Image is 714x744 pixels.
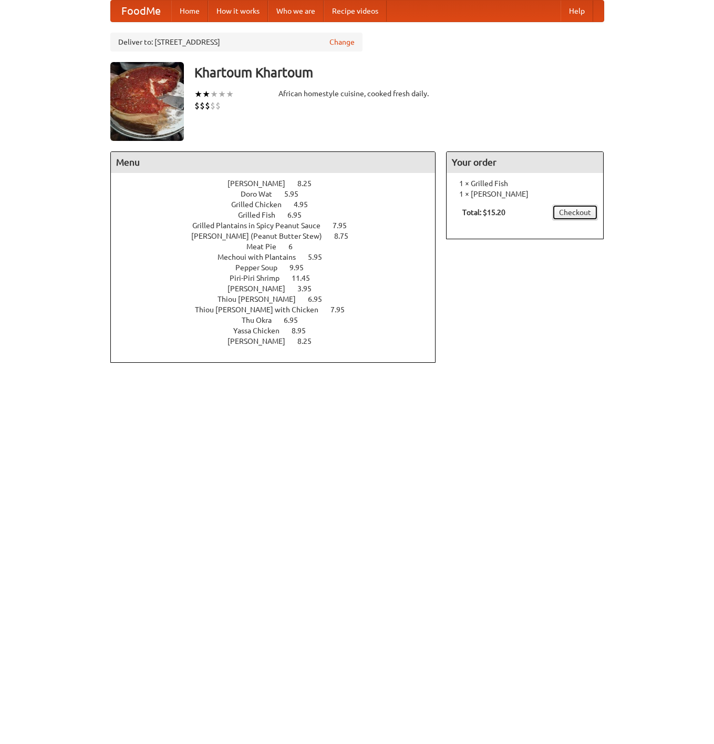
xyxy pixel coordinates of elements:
[284,316,308,324] span: 6.95
[284,190,309,198] span: 5.95
[205,100,210,111] li: $
[218,253,342,261] a: Mechoui with Plantains 5.95
[191,232,368,240] a: [PERSON_NAME] (Peanut Butter Stew) 8.75
[246,242,312,251] a: Meat Pie 6
[227,179,296,188] span: [PERSON_NAME]
[278,88,436,99] div: African homestyle cuisine, cooked fresh daily.
[246,242,287,251] span: Meat Pie
[218,295,306,303] span: Thiou [PERSON_NAME]
[111,1,171,22] a: FoodMe
[195,305,364,314] a: Thiou [PERSON_NAME] with Chicken 7.95
[333,221,357,230] span: 7.95
[208,1,268,22] a: How it works
[191,232,333,240] span: [PERSON_NAME] (Peanut Butter Stew)
[297,284,322,293] span: 3.95
[552,205,598,220] a: Checkout
[200,100,205,111] li: $
[227,284,296,293] span: [PERSON_NAME]
[452,189,598,199] li: 1 × [PERSON_NAME]
[329,37,355,47] a: Change
[110,62,184,141] img: angular.jpg
[242,316,317,324] a: Thu Okra 6.95
[288,242,303,251] span: 6
[561,1,593,22] a: Help
[194,88,202,100] li: ★
[231,200,327,209] a: Grilled Chicken 4.95
[233,327,325,335] a: Yassa Chicken 8.95
[308,295,333,303] span: 6.95
[324,1,387,22] a: Recipe videos
[192,221,331,230] span: Grilled Plantains in Spicy Peanut Sauce
[218,295,342,303] a: Thiou [PERSON_NAME] 6.95
[226,88,234,100] li: ★
[194,62,604,83] h3: Khartoum Khartoum
[231,200,292,209] span: Grilled Chicken
[227,179,331,188] a: [PERSON_NAME] 8.25
[242,316,282,324] span: Thu Okra
[202,88,210,100] li: ★
[227,284,331,293] a: [PERSON_NAME] 3.95
[287,211,312,219] span: 6.95
[233,327,290,335] span: Yassa Chicken
[294,200,318,209] span: 4.95
[210,100,215,111] li: $
[238,211,286,219] span: Grilled Fish
[447,152,603,173] h4: Your order
[215,100,221,111] li: $
[330,305,355,314] span: 7.95
[235,263,323,272] a: Pepper Soup 9.95
[292,274,320,282] span: 11.45
[110,33,363,52] div: Deliver to: [STREET_ADDRESS]
[268,1,324,22] a: Who we are
[334,232,359,240] span: 8.75
[452,178,598,189] li: 1 × Grilled Fish
[297,179,322,188] span: 8.25
[238,211,321,219] a: Grilled Fish 6.95
[241,190,283,198] span: Doro Wat
[218,88,226,100] li: ★
[194,100,200,111] li: $
[289,263,314,272] span: 9.95
[192,221,366,230] a: Grilled Plantains in Spicy Peanut Sauce 7.95
[218,253,306,261] span: Mechoui with Plantains
[241,190,318,198] a: Doro Wat 5.95
[462,208,505,217] b: Total: $15.20
[227,337,331,345] a: [PERSON_NAME] 8.25
[210,88,218,100] li: ★
[111,152,436,173] h4: Menu
[235,263,288,272] span: Pepper Soup
[195,305,329,314] span: Thiou [PERSON_NAME] with Chicken
[230,274,290,282] span: Piri-Piri Shrimp
[297,337,322,345] span: 8.25
[227,337,296,345] span: [PERSON_NAME]
[308,253,333,261] span: 5.95
[292,327,316,335] span: 8.95
[171,1,208,22] a: Home
[230,274,329,282] a: Piri-Piri Shrimp 11.45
